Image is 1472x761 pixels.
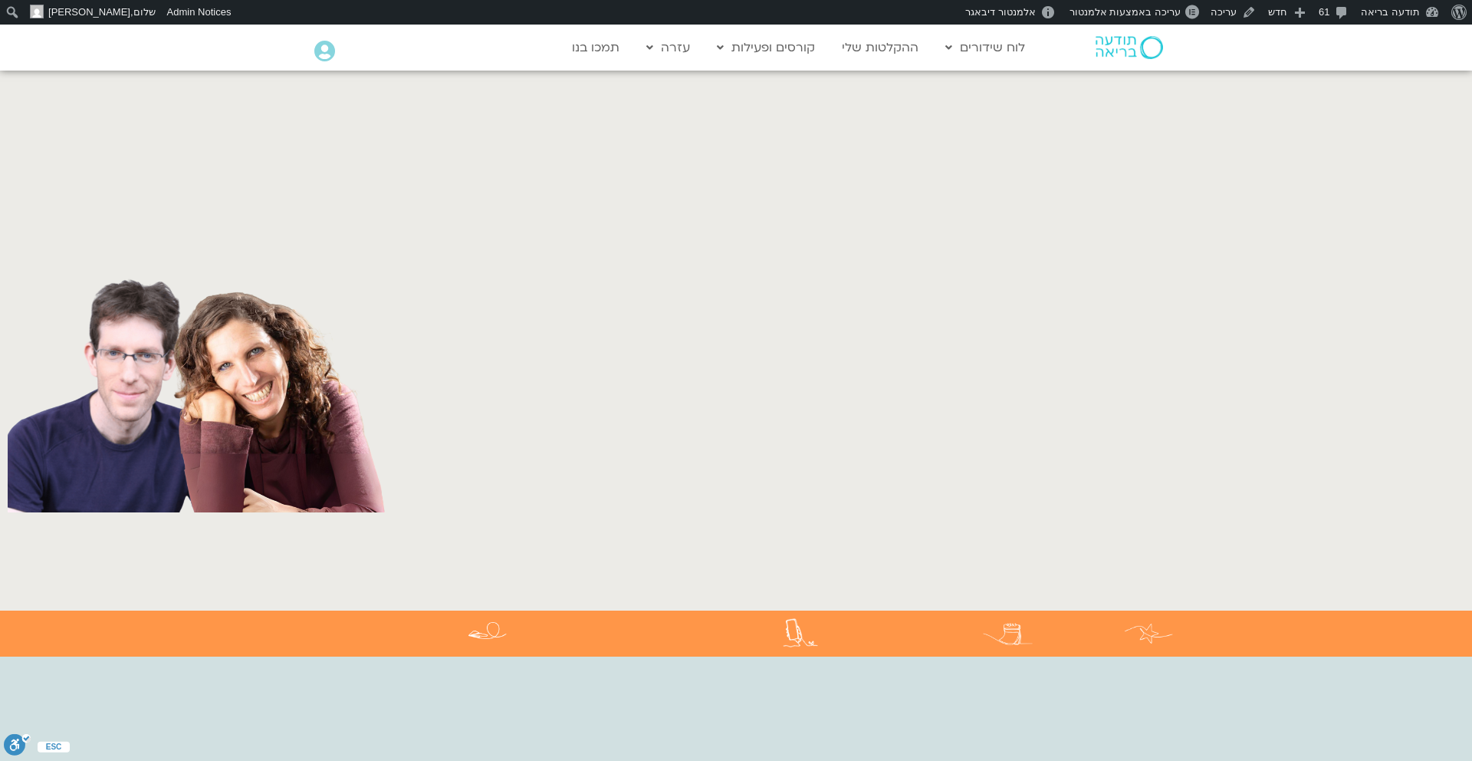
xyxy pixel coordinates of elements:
[1096,36,1163,59] img: תודעה בריאה
[48,6,130,18] span: [PERSON_NAME]
[564,33,627,62] a: תמכו בנו
[709,33,823,62] a: קורסים ופעילות
[834,33,926,62] a: ההקלטות שלי
[1069,6,1181,18] span: עריכה באמצעות אלמנטור
[938,33,1033,62] a: לוח שידורים
[639,33,698,62] a: עזרה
